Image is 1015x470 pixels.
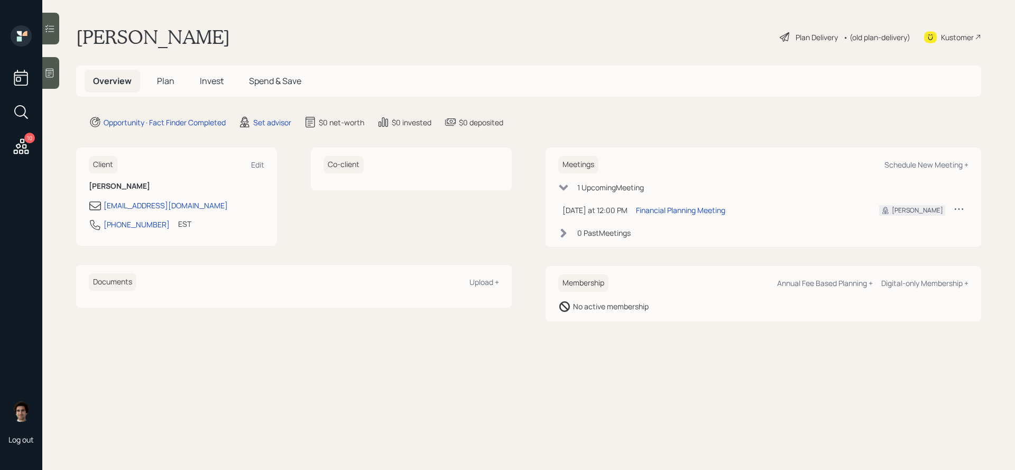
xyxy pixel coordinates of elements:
h6: Documents [89,273,136,291]
div: Upload + [469,277,499,287]
div: Financial Planning Meeting [636,205,725,216]
span: Spend & Save [249,75,301,87]
span: Plan [157,75,174,87]
div: • (old plan-delivery) [843,32,910,43]
div: $0 deposited [459,117,503,128]
div: Edit [251,160,264,170]
div: 10 [24,133,35,143]
div: Set advisor [253,117,291,128]
span: Invest [200,75,224,87]
div: Annual Fee Based Planning + [777,278,873,288]
h6: [PERSON_NAME] [89,182,264,191]
div: EST [178,218,191,229]
div: [DATE] at 12:00 PM [562,205,628,216]
img: harrison-schaefer-headshot-2.png [11,401,32,422]
div: Digital-only Membership + [881,278,968,288]
div: $0 net-worth [319,117,364,128]
div: Schedule New Meeting + [884,160,968,170]
div: Plan Delivery [796,32,838,43]
h6: Client [89,156,117,173]
div: 0 Past Meeting s [577,227,631,238]
h6: Co-client [324,156,364,173]
h1: [PERSON_NAME] [76,25,230,49]
div: Kustomer [941,32,974,43]
div: Log out [8,435,34,445]
div: [PHONE_NUMBER] [104,219,170,230]
div: No active membership [573,301,649,312]
div: Opportunity · Fact Finder Completed [104,117,226,128]
div: 1 Upcoming Meeting [577,182,644,193]
div: [EMAIL_ADDRESS][DOMAIN_NAME] [104,200,228,211]
span: Overview [93,75,132,87]
div: [PERSON_NAME] [892,206,943,215]
h6: Membership [558,274,608,292]
h6: Meetings [558,156,598,173]
div: $0 invested [392,117,431,128]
